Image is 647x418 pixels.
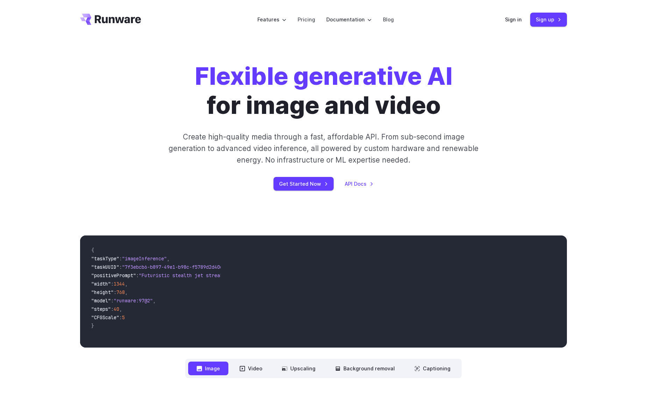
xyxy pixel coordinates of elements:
span: "taskUUID" [91,264,119,270]
span: : [111,306,114,312]
label: Documentation [326,15,372,23]
a: Get Started Now [273,177,334,191]
button: Video [231,362,271,375]
span: : [119,255,122,262]
span: , [167,255,170,262]
p: Create high-quality media through a fast, affordable API. From sub-second image generation to adv... [168,131,479,166]
span: , [125,289,128,295]
button: Image [188,362,228,375]
button: Upscaling [273,362,324,375]
span: : [114,289,116,295]
a: Sign up [530,13,567,26]
span: 40 [114,306,119,312]
span: 5 [122,314,125,321]
span: 768 [116,289,125,295]
strong: Flexible generative AI [195,61,453,91]
span: "imageInference" [122,255,167,262]
span: 1344 [114,281,125,287]
span: "7f3ebcb6-b897-49e1-b98c-f5789d2d40d7" [122,264,228,270]
span: "CFGScale" [91,314,119,321]
a: Pricing [298,15,315,23]
span: } [91,323,94,329]
span: , [125,281,128,287]
a: Sign in [505,15,522,23]
span: { [91,247,94,253]
button: Background removal [327,362,403,375]
span: : [119,314,122,321]
a: API Docs [345,180,374,188]
span: "model" [91,297,111,304]
span: "runware:97@2" [114,297,153,304]
span: "height" [91,289,114,295]
span: "taskType" [91,255,119,262]
button: Captioning [406,362,459,375]
span: , [119,306,122,312]
a: Blog [383,15,394,23]
span: : [111,297,114,304]
a: Go to / [80,14,141,25]
h1: for image and video [195,62,453,120]
span: , [153,297,156,304]
label: Features [257,15,286,23]
span: "positivePrompt" [91,272,136,279]
span: : [111,281,114,287]
span: : [136,272,139,279]
span: "Futuristic stealth jet streaking through a neon-lit cityscape with glowing purple exhaust" [139,272,393,279]
span: "width" [91,281,111,287]
span: "steps" [91,306,111,312]
span: : [119,264,122,270]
